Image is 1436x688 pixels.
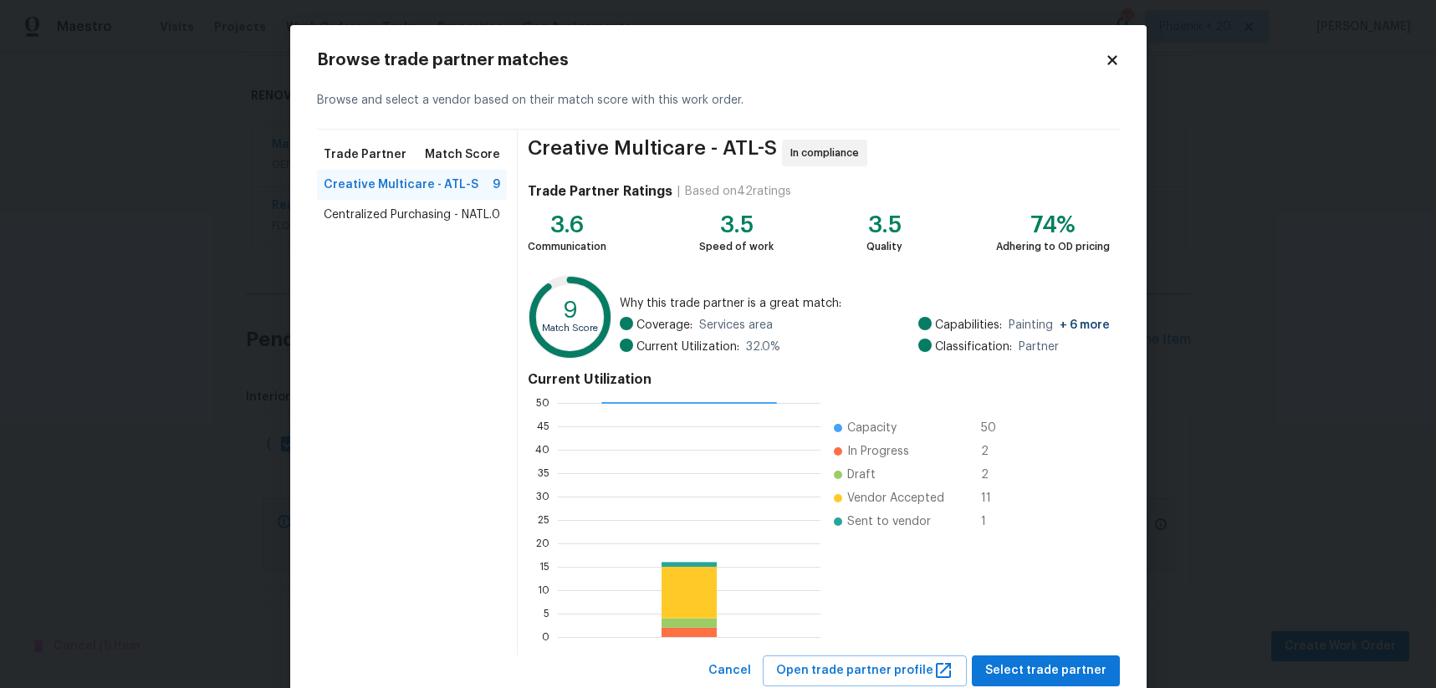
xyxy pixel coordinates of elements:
[528,238,606,255] div: Communication
[847,420,897,436] span: Capacity
[536,492,549,502] text: 30
[985,660,1106,681] span: Select trade partner
[699,217,774,233] div: 3.5
[1019,339,1059,355] span: Partner
[996,238,1110,255] div: Adhering to OD pricing
[324,176,478,193] span: Creative Multicare - ATL-S
[981,513,1008,530] span: 1
[544,609,549,619] text: 5
[425,146,500,163] span: Match Score
[538,468,549,478] text: 35
[847,490,944,507] span: Vendor Accepted
[636,317,692,334] span: Coverage:
[981,466,1008,483] span: 2
[935,317,1002,334] span: Capabilities:
[847,513,931,530] span: Sent to vendor
[981,490,1008,507] span: 11
[972,655,1120,686] button: Select trade partner
[1060,319,1110,331] span: + 6 more
[563,298,578,322] text: 9
[542,632,549,642] text: 0
[672,183,685,200] div: |
[699,317,773,334] span: Services area
[535,445,549,455] text: 40
[538,585,549,595] text: 10
[981,443,1008,460] span: 2
[536,398,549,408] text: 50
[708,660,751,681] span: Cancel
[528,140,777,166] span: Creative Multicare - ATL-S
[528,217,606,233] div: 3.6
[536,538,549,548] text: 20
[981,420,1008,436] span: 50
[702,655,758,686] button: Cancel
[528,371,1109,388] h4: Current Utilization
[866,238,902,255] div: Quality
[492,206,500,223] span: 0
[324,206,492,223] span: Centralized Purchasing - NATL.
[685,183,791,200] div: Based on 42 ratings
[528,183,672,200] h4: Trade Partner Ratings
[790,145,866,161] span: In compliance
[537,421,549,431] text: 45
[317,52,1105,69] h2: Browse trade partner matches
[746,339,780,355] span: 32.0 %
[539,562,549,572] text: 15
[317,72,1120,130] div: Browse and select a vendor based on their match score with this work order.
[996,217,1110,233] div: 74%
[620,295,1110,312] span: Why this trade partner is a great match:
[935,339,1012,355] span: Classification:
[866,217,902,233] div: 3.5
[493,176,500,193] span: 9
[847,443,909,460] span: In Progress
[847,466,876,483] span: Draft
[776,660,953,681] span: Open trade partner profile
[324,146,406,163] span: Trade Partner
[636,339,739,355] span: Current Utilization:
[1009,317,1110,334] span: Painting
[763,655,967,686] button: Open trade partner profile
[538,515,549,525] text: 25
[699,238,774,255] div: Speed of work
[543,324,599,333] text: Match Score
